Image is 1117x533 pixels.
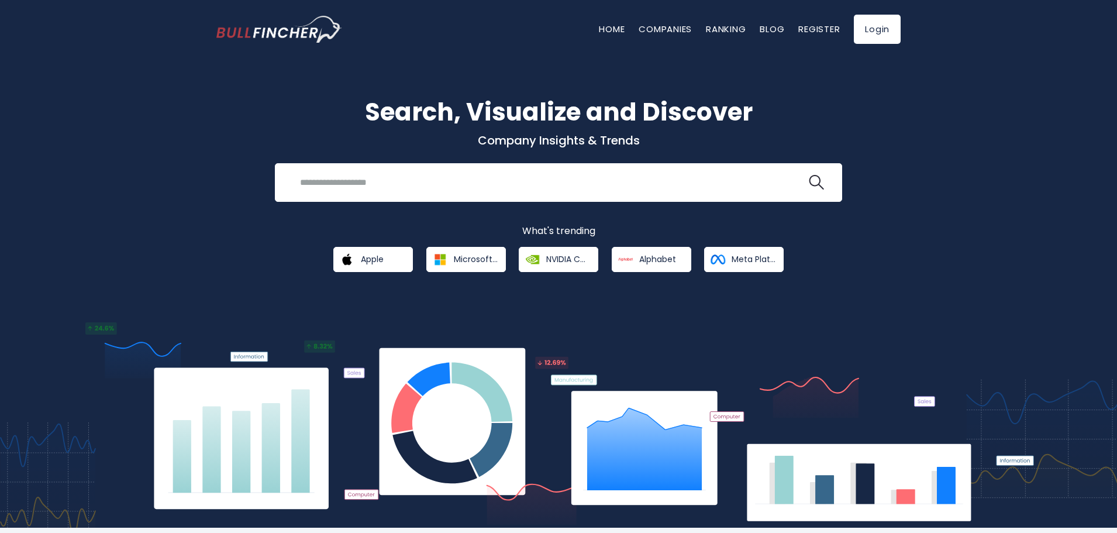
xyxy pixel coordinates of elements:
a: Companies [639,23,692,35]
span: Alphabet [639,254,676,264]
span: Microsoft Corporation [454,254,498,264]
a: Register [798,23,840,35]
h1: Search, Visualize and Discover [216,94,901,130]
a: Apple [333,247,413,272]
a: Meta Platforms [704,247,784,272]
span: NVIDIA Corporation [546,254,590,264]
a: Blog [760,23,784,35]
a: Login [854,15,901,44]
p: What's trending [216,225,901,238]
a: Microsoft Corporation [426,247,506,272]
img: bullfincher logo [216,16,342,43]
span: Apple [361,254,384,264]
a: Ranking [706,23,746,35]
a: Go to homepage [216,16,342,43]
span: Meta Platforms [732,254,775,264]
a: Home [599,23,625,35]
p: Company Insights & Trends [216,133,901,148]
img: search icon [809,175,824,190]
a: NVIDIA Corporation [519,247,598,272]
a: Alphabet [612,247,691,272]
